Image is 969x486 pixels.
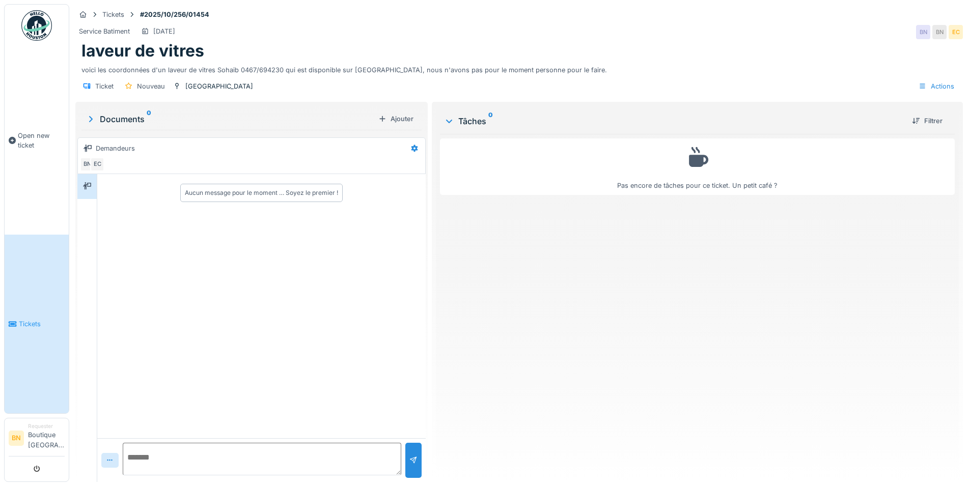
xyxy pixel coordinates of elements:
span: Open new ticket [18,131,65,150]
a: Open new ticket [5,46,69,235]
div: Nouveau [137,81,165,91]
div: Requester [28,422,65,430]
div: Ticket [95,81,114,91]
div: [GEOGRAPHIC_DATA] [185,81,253,91]
div: [DATE] [153,26,175,36]
div: Documents [86,113,374,125]
div: Tâches [444,115,904,127]
div: Actions [914,79,959,94]
div: Service Batiment [79,26,130,36]
strong: #2025/10/256/01454 [136,10,213,19]
div: Aucun message pour le moment … Soyez le premier ! [185,188,338,197]
img: Badge_color-CXgf-gQk.svg [21,10,52,41]
sup: 0 [147,113,151,125]
div: voici les coordonnées d'un laveur de vitres Sohaib 0467/694230 qui est disponible sur [GEOGRAPHIC... [81,61,957,75]
div: EC [949,25,963,39]
li: Boutique [GEOGRAPHIC_DATA] [28,422,65,454]
div: Ajouter [374,112,418,126]
div: Demandeurs [96,144,135,153]
div: BN [932,25,947,39]
div: Filtrer [908,114,947,128]
div: EC [90,157,104,171]
div: BN [916,25,930,39]
li: BN [9,431,24,446]
a: BN RequesterBoutique [GEOGRAPHIC_DATA] [9,422,65,456]
div: Tickets [102,10,124,19]
div: Pas encore de tâches pour ce ticket. Un petit café ? [447,143,948,190]
span: Tickets [19,319,65,329]
sup: 0 [488,115,493,127]
h1: laveur de vitres [81,41,204,61]
a: Tickets [5,235,69,413]
div: BN [80,157,94,171]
